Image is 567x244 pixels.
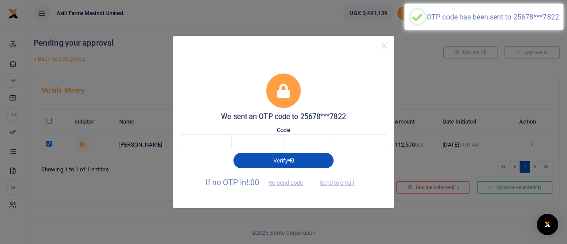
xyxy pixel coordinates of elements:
[233,153,334,168] button: Verify
[246,178,259,187] span: !:00
[427,13,559,21] div: OTP code has been sent to 25678***7822
[378,39,391,52] button: Close
[537,214,558,235] div: Open Intercom Messenger
[206,178,311,187] span: If no OTP in
[180,112,387,121] h5: We sent an OTP code to 25678***7822
[277,126,290,135] label: Code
